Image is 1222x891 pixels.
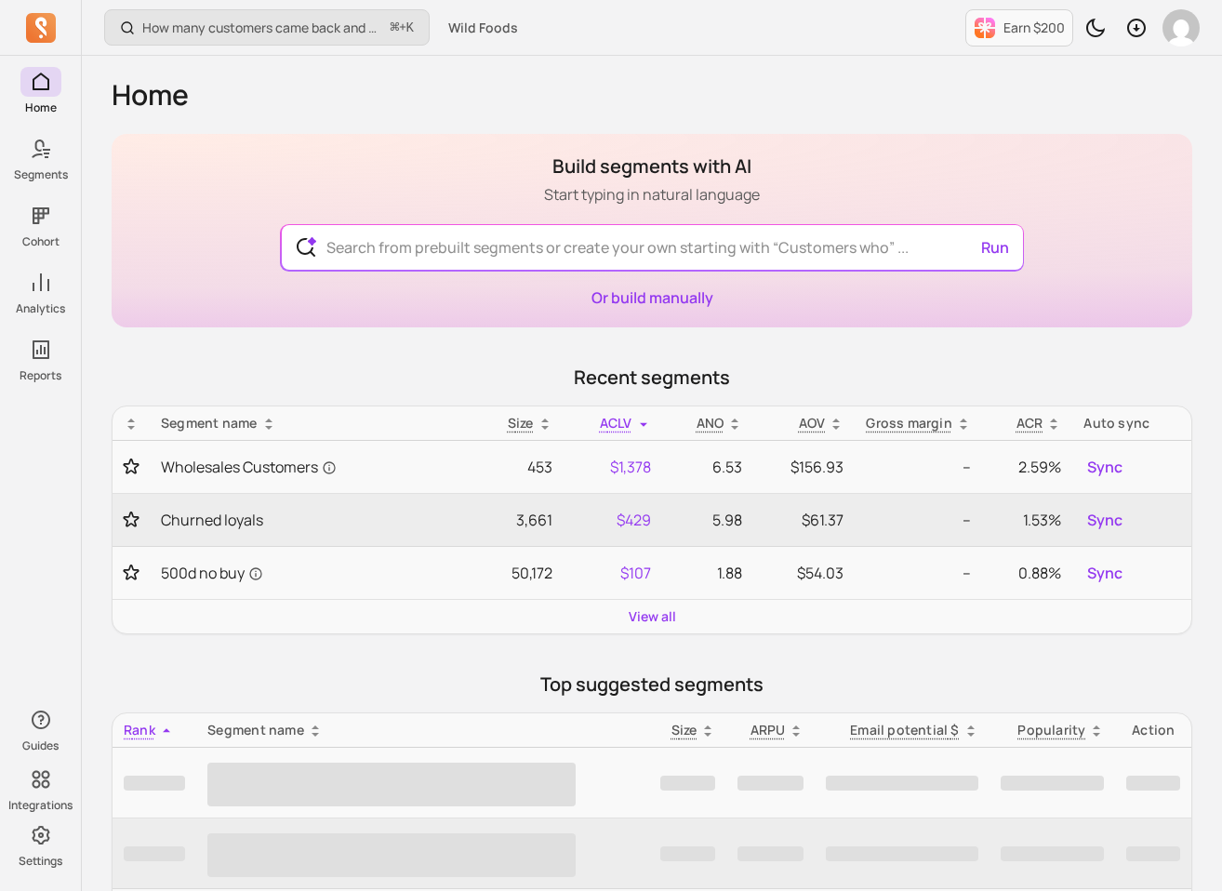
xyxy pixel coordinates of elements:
kbd: K [406,20,414,35]
span: ‌ [1126,776,1180,791]
span: Wholesales Customers [161,456,337,478]
span: ‌ [207,833,576,877]
span: Sync [1087,509,1122,531]
p: Reports [20,368,61,383]
div: Auto sync [1083,414,1180,432]
a: Wholesales Customers [161,456,462,478]
span: ‌ [1001,846,1105,861]
p: Recent segments [112,365,1192,391]
span: ACLV [600,414,632,432]
span: ‌ [1001,776,1105,791]
button: How many customers came back and made another purchase?⌘+K [104,9,430,46]
span: ‌ [124,846,185,861]
p: $156.93 [764,456,843,478]
p: ACR [1016,414,1043,432]
button: Toggle dark mode [1077,9,1114,47]
p: Segments [14,167,68,182]
h1: Home [112,78,1192,112]
p: Popularity [1017,721,1085,739]
p: 1.88 [673,562,743,584]
p: AOV [799,414,826,432]
button: Toggle favorite [124,458,139,476]
p: $54.03 [764,562,843,584]
button: Earn $200 [965,9,1073,47]
span: Churned loyals [161,509,263,531]
p: 453 [485,456,552,478]
span: Size [671,721,697,738]
span: ANO [697,414,724,432]
input: Search from prebuilt segments or create your own starting with “Customers who” ... [312,225,993,270]
span: 500d no buy [161,562,263,584]
p: Gross margin [866,414,952,432]
p: Home [25,100,57,115]
button: Toggle favorite [124,564,139,582]
span: + [391,18,414,37]
p: 5.98 [673,509,743,531]
span: Wild Foods [448,19,518,37]
span: Size [508,414,534,432]
p: -- [866,562,971,584]
p: Top suggested segments [112,672,1192,698]
p: 1.53% [993,509,1062,531]
button: Sync [1083,558,1126,588]
span: ‌ [737,846,804,861]
p: 3,661 [485,509,552,531]
div: Action [1126,721,1180,739]
button: Run [974,229,1016,266]
span: ‌ [826,776,977,791]
div: Segment name [161,414,462,432]
p: Start typing in natural language [544,183,760,206]
p: Earn $200 [1003,19,1065,37]
span: ‌ [660,776,715,791]
p: Cohort [22,234,60,249]
kbd: ⌘ [390,17,400,40]
span: ‌ [124,776,185,791]
a: 500d no buy [161,562,462,584]
p: 6.53 [673,456,743,478]
p: 0.88% [993,562,1062,584]
span: Sync [1087,562,1122,584]
p: $61.37 [764,509,843,531]
p: $429 [575,509,651,531]
span: ‌ [826,846,977,861]
p: ARPU [750,721,786,739]
span: Sync [1087,456,1122,478]
span: ‌ [1126,846,1180,861]
button: Sync [1083,505,1126,535]
p: 50,172 [485,562,552,584]
button: Sync [1083,452,1126,482]
span: Rank [124,721,155,738]
button: Guides [20,701,61,757]
p: Settings [19,854,62,869]
p: How many customers came back and made another purchase? [142,19,383,37]
p: 2.59% [993,456,1062,478]
a: Or build manually [591,287,713,308]
button: Toggle favorite [124,511,139,529]
button: Wild Foods [437,11,529,45]
span: ‌ [660,846,715,861]
h1: Build segments with AI [544,153,760,180]
p: $107 [575,562,651,584]
p: -- [866,509,971,531]
div: Segment name [207,721,638,739]
p: $1,378 [575,456,651,478]
p: Guides [22,738,59,753]
img: avatar [1162,9,1200,47]
p: Email potential $ [850,721,960,739]
p: -- [866,456,971,478]
span: ‌ [207,763,576,806]
a: View all [629,607,676,626]
a: Churned loyals [161,509,462,531]
p: Analytics [16,301,65,316]
span: ‌ [737,776,804,791]
p: Integrations [8,798,73,813]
